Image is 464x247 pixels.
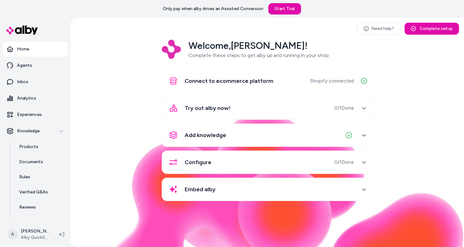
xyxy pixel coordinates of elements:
[19,219,55,226] p: Survey Questions
[13,169,68,185] a: Rules
[6,26,38,35] img: alby Logo
[19,204,36,210] p: Reviews
[19,189,48,195] p: Verified Q&As
[357,23,401,35] a: Need help?
[3,91,68,106] a: Analytics
[70,110,464,247] img: alby Bubble
[17,112,42,118] p: Experiences
[166,182,369,197] button: Embed alby
[3,123,68,139] button: Knowledge
[162,40,181,59] img: Logo
[3,42,68,57] a: Home
[17,62,32,69] p: Agents
[166,155,369,170] button: Configure0/1Done
[13,215,68,230] a: Survey Questions
[185,104,231,112] span: Try out alby now!
[13,139,68,154] a: Products
[334,104,354,112] span: 0 / 1 Done
[13,185,68,200] a: Verified Q&As
[17,46,29,52] p: Home
[19,144,38,150] p: Products
[185,185,215,194] span: Embed alby
[163,6,263,12] p: Only pay when alby drives an Assisted Conversion
[188,40,330,52] h2: Welcome, [PERSON_NAME] !
[310,77,354,85] span: Shopify connected
[185,77,273,85] span: Connect to ecommerce platform
[4,224,54,244] button: A[PERSON_NAME]Alby QuickStart Store
[405,23,459,35] button: Complete setup
[19,159,43,165] p: Documents
[17,79,28,85] p: Inbox
[13,154,68,169] a: Documents
[17,128,40,134] p: Knowledge
[166,73,369,89] button: Connect to ecommerce platformShopify connected
[268,3,301,14] a: Start Trial
[21,228,49,234] p: [PERSON_NAME]
[166,128,369,143] button: Add knowledge
[3,74,68,89] a: Inbox
[185,131,226,140] span: Add knowledge
[166,101,369,116] button: Try out alby now!0/1Done
[3,58,68,73] a: Agents
[8,229,18,239] span: A
[188,52,330,58] span: Complete these steps to get alby up and running in your shop.
[3,107,68,122] a: Experiences
[13,200,68,215] a: Reviews
[334,158,354,166] span: 0 / 1 Done
[185,158,211,167] span: Configure
[19,174,30,180] p: Rules
[17,95,36,101] p: Analytics
[21,234,49,241] span: Alby QuickStart Store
